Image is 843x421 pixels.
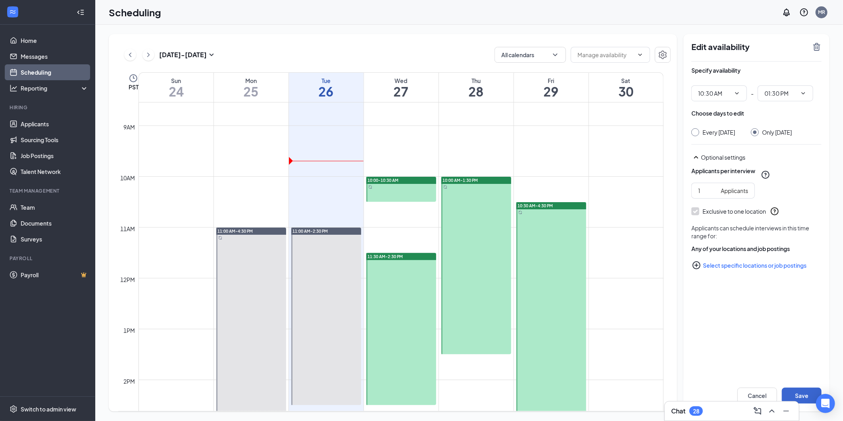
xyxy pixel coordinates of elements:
svg: Settings [10,405,17,413]
button: ChevronUp [766,405,778,417]
a: Talent Network [21,164,89,180]
a: Applicants [21,116,89,132]
svg: ChevronDown [551,51,559,59]
a: August 24, 2025 [139,73,214,102]
a: Job Postings [21,148,89,164]
svg: Sync [518,210,522,214]
div: Exclusive to one location [702,207,766,215]
svg: Sync [368,185,372,189]
div: Fri [514,77,589,85]
h3: Chat [671,407,685,415]
a: Documents [21,215,89,231]
svg: ChevronLeft [126,50,134,60]
svg: Notifications [782,8,791,17]
div: Choose days to edit [691,109,744,117]
button: Save [782,388,822,404]
svg: QuestionInfo [799,8,809,17]
svg: SmallChevronUp [691,153,701,162]
h1: 26 [289,85,364,98]
div: 12pm [119,275,137,284]
svg: ChevronUp [767,406,777,416]
div: Any of your locations and job postings [691,245,822,253]
div: Payroll [10,255,87,262]
button: Settings [655,47,671,63]
div: Applicants can schedule interviews in this time range for: [691,224,822,240]
h1: 24 [139,85,214,98]
input: Manage availability [577,50,634,59]
h1: Scheduling [109,6,161,19]
svg: ChevronRight [144,50,152,60]
div: Sun [139,77,214,85]
div: Optional settings [691,153,822,162]
div: 2pm [122,377,137,386]
a: Surveys [21,231,89,247]
div: Mon [214,77,289,85]
div: MR [818,9,825,15]
div: Applicants [721,186,748,195]
svg: Collapse [77,8,85,16]
div: 28 [693,408,699,415]
span: 10:00 AM-1:30 PM [443,178,478,183]
button: ChevronRight [142,49,154,61]
div: 10am [119,174,137,182]
div: Open Intercom Messenger [816,394,835,413]
span: PST [129,83,139,91]
svg: Settings [658,50,668,60]
div: Team Management [10,187,87,194]
a: Sourcing Tools [21,132,89,148]
span: 11:30 AM-2:30 PM [368,254,403,259]
svg: Minimize [781,406,791,416]
h2: Edit availability [691,42,807,52]
h3: [DATE] - [DATE] [159,50,207,59]
svg: Sync [218,236,222,240]
a: August 28, 2025 [439,73,514,102]
div: - [691,85,822,101]
a: August 27, 2025 [364,73,439,102]
svg: Analysis [10,84,17,92]
div: Optional settings [701,153,822,161]
span: 11:00 AM-2:30 PM [293,228,328,234]
div: 11am [119,224,137,233]
svg: Clock [129,73,138,83]
svg: ChevronDown [734,90,740,97]
div: Switch to admin view [21,405,76,413]
button: Cancel [737,388,777,404]
svg: TrashOutline [812,42,822,52]
h1: 25 [214,85,289,98]
a: Scheduling [21,64,89,80]
div: Thu [439,77,514,85]
span: 10:30 AM-4:30 PM [518,203,553,209]
button: Select specific locations or job postingsPlusCircle [691,257,822,273]
span: 11:00 AM-4:30 PM [218,228,253,234]
div: Only [DATE] [762,128,792,136]
svg: Sync [443,185,447,189]
a: August 30, 2025 [589,73,664,102]
svg: ChevronDown [637,52,643,58]
div: Sat [589,77,664,85]
div: Specify availability [691,66,741,74]
h1: 27 [364,85,439,98]
a: August 26, 2025 [289,73,364,102]
svg: ChevronDown [800,90,806,97]
div: 9am [122,123,137,131]
a: PayrollCrown [21,267,89,283]
a: Messages [21,48,89,64]
a: August 25, 2025 [214,73,289,102]
div: Tue [289,77,364,85]
h1: 28 [439,85,514,98]
div: Applicants per interview [691,167,755,175]
div: Wed [364,77,439,85]
div: Every [DATE] [702,128,735,136]
button: Minimize [780,405,793,417]
button: ChevronLeft [124,49,136,61]
a: Home [21,33,89,48]
h1: 30 [589,85,664,98]
svg: WorkstreamLogo [9,8,17,16]
svg: QuestionInfo [770,207,779,216]
a: August 29, 2025 [514,73,589,102]
a: Team [21,199,89,215]
button: ComposeMessage [751,405,764,417]
button: All calendarsChevronDown [495,47,566,63]
svg: ComposeMessage [753,406,762,416]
